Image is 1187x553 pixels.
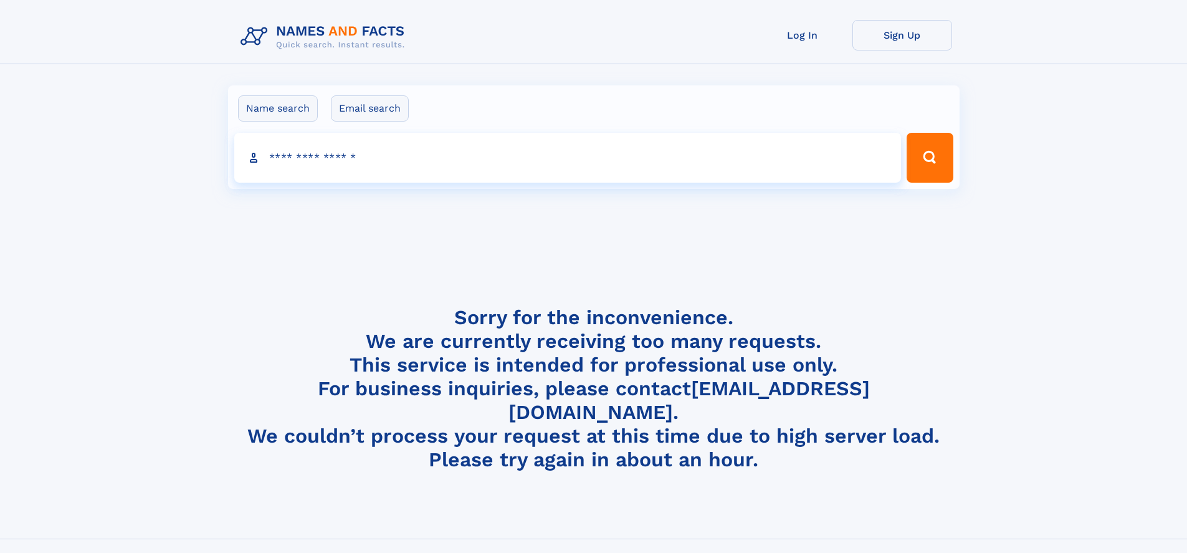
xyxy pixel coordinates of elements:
[753,20,852,50] a: Log In
[508,377,870,424] a: [EMAIL_ADDRESS][DOMAIN_NAME]
[331,95,409,122] label: Email search
[852,20,952,50] a: Sign Up
[907,133,953,183] button: Search Button
[236,305,952,472] h4: Sorry for the inconvenience. We are currently receiving too many requests. This service is intend...
[238,95,318,122] label: Name search
[236,20,415,54] img: Logo Names and Facts
[234,133,902,183] input: search input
